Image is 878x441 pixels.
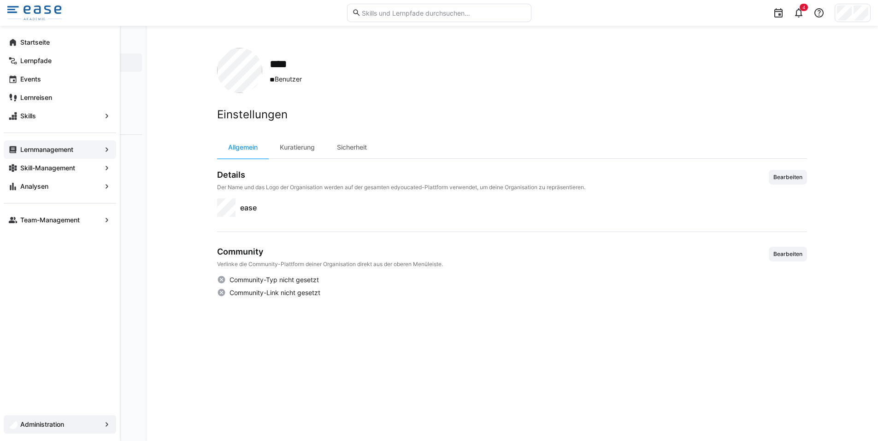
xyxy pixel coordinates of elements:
[772,174,803,181] span: Bearbeiten
[217,261,443,268] p: Verlinke die Community-Plattform deiner Organisation direkt aus der oberen Menüleiste.
[269,136,326,158] div: Kuratierung
[217,136,269,158] div: Allgemein
[217,170,585,180] h3: Details
[769,170,807,185] button: Bearbeiten
[361,9,526,17] input: Skills und Lernpfade durchsuchen…
[230,288,320,297] span: Community-Link nicht gesetzt
[217,108,807,122] h2: Einstellungen
[802,5,805,10] span: 4
[240,202,257,213] span: ease
[217,247,443,257] h3: Community
[326,136,378,158] div: Sicherheit
[230,275,319,284] span: Community-Typ nicht gesetzt
[772,250,803,258] span: Bearbeiten
[270,75,307,84] span: Benutzer
[769,247,807,261] button: Bearbeiten
[217,184,585,191] p: Der Name und das Logo der Organisation werden auf der gesamten edyoucated-Plattform verwendet, um...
